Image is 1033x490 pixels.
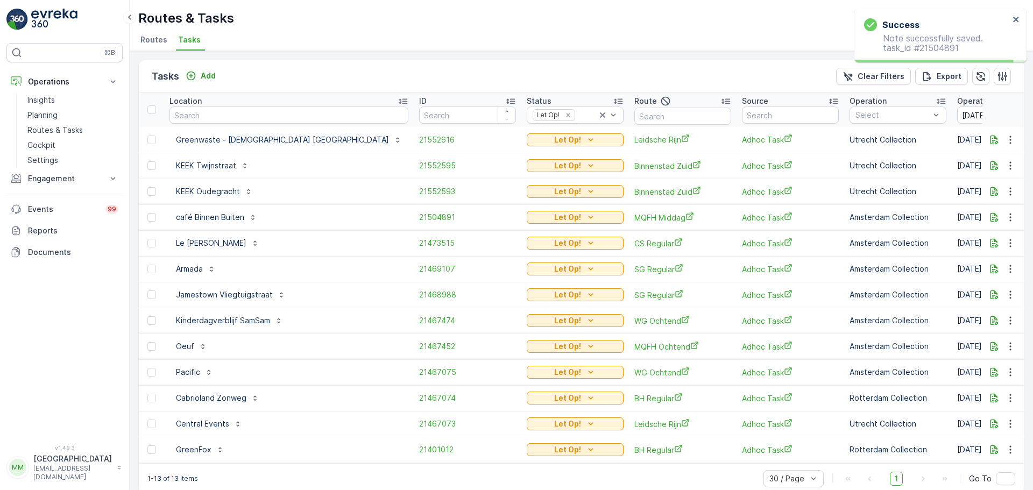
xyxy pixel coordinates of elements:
p: Add [201,70,216,81]
p: Routes & Tasks [138,10,234,27]
p: [GEOGRAPHIC_DATA] [33,453,112,464]
a: Insights [23,93,123,108]
span: Binnenstad Zuid [634,160,731,172]
button: Let Op! [527,314,624,327]
a: Cockpit [23,138,123,153]
p: Let Op! [554,186,581,197]
p: Select [855,110,930,120]
p: Operation [850,96,887,106]
p: Kinderdagverblijf SamSam [176,315,270,326]
a: Adhoc Task [742,341,839,352]
a: WG Ochtend [634,367,731,378]
div: Remove Let Op! [562,111,574,119]
td: Rotterdam Collection [844,385,952,411]
p: 99 [108,205,116,214]
p: Armada [176,264,203,274]
div: Let Op! [533,110,561,120]
p: Insights [27,95,55,105]
p: Greenwaste - [DEMOGRAPHIC_DATA] [GEOGRAPHIC_DATA] [176,134,389,145]
img: logo_light-DOdMpM7g.png [31,9,77,30]
div: Toggle Row Selected [147,239,156,247]
span: BH Regular [634,393,731,404]
td: Utrecht Collection [844,153,952,179]
span: 21467452 [419,341,516,352]
button: Let Op! [527,288,624,301]
a: MQFH Ochtend [634,341,731,352]
a: 21469107 [419,264,516,274]
button: Let Op! [527,366,624,379]
button: Le [PERSON_NAME] [169,235,266,252]
a: BH Regular [634,444,731,456]
p: Let Op! [554,160,581,171]
p: Cockpit [27,140,55,151]
span: Adhoc Task [742,393,839,404]
a: Adhoc Task [742,418,839,430]
span: Adhoc Task [742,212,839,223]
a: 21504891 [419,212,516,223]
a: Binnenstad Zuid [634,186,731,197]
span: Adhoc Task [742,186,839,197]
button: Let Op! [527,417,624,430]
p: Oeuf [176,341,194,352]
p: Operations [28,76,101,87]
a: 21552616 [419,134,516,145]
p: Operation Date [957,96,1014,106]
p: Status [527,96,551,106]
p: Export [937,71,961,82]
div: Toggle Row Selected [147,265,156,273]
p: Clear Filters [858,71,904,82]
a: Adhoc Task [742,134,839,145]
button: Let Op! [527,185,624,198]
button: Central Events [169,415,249,432]
div: Toggle Row Selected [147,420,156,428]
button: Oeuf [169,338,214,355]
p: Jamestown Vliegtuigstraat [176,289,273,300]
a: 21467074 [419,393,516,403]
div: Toggle Row Selected [147,161,156,170]
p: Let Op! [554,238,581,248]
td: Utrecht Collection [844,179,952,204]
td: Amsterdam Collection [844,282,952,308]
button: Export [915,68,968,85]
p: Let Op! [554,134,581,145]
div: Toggle Row Selected [147,187,156,196]
button: Let Op! [527,211,624,224]
a: Adhoc Task [742,315,839,326]
div: Toggle Row Selected [147,213,156,222]
span: Adhoc Task [742,238,839,249]
button: Operations [6,71,123,93]
p: Let Op! [554,212,581,223]
a: Adhoc Task [742,444,839,456]
p: Le [PERSON_NAME] [176,238,246,248]
td: Rotterdam Collection [844,437,952,463]
p: Documents [28,247,118,258]
p: café Binnen Buiten [176,212,244,223]
button: KEEK Twijnstraat [169,157,256,174]
a: 21467474 [419,315,516,326]
button: KEEK Oudegracht [169,183,259,200]
button: Greenwaste - [DEMOGRAPHIC_DATA] [GEOGRAPHIC_DATA] [169,131,408,148]
input: Search [634,108,731,125]
span: v 1.49.3 [6,445,123,451]
div: Toggle Row Selected [147,342,156,351]
p: Let Op! [554,315,581,326]
div: Toggle Row Selected [147,316,156,325]
a: Adhoc Task [742,160,839,172]
span: 21468988 [419,289,516,300]
a: 21473515 [419,238,516,248]
p: Engagement [28,173,101,184]
p: Let Op! [554,264,581,274]
a: Leidsche Rijn [634,134,731,145]
p: Let Op! [554,393,581,403]
input: dd/mm/yyyy [957,106,1031,124]
p: KEEK Twijnstraat [176,160,236,171]
a: WG Ochtend [634,315,731,326]
button: Let Op! [527,392,624,404]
